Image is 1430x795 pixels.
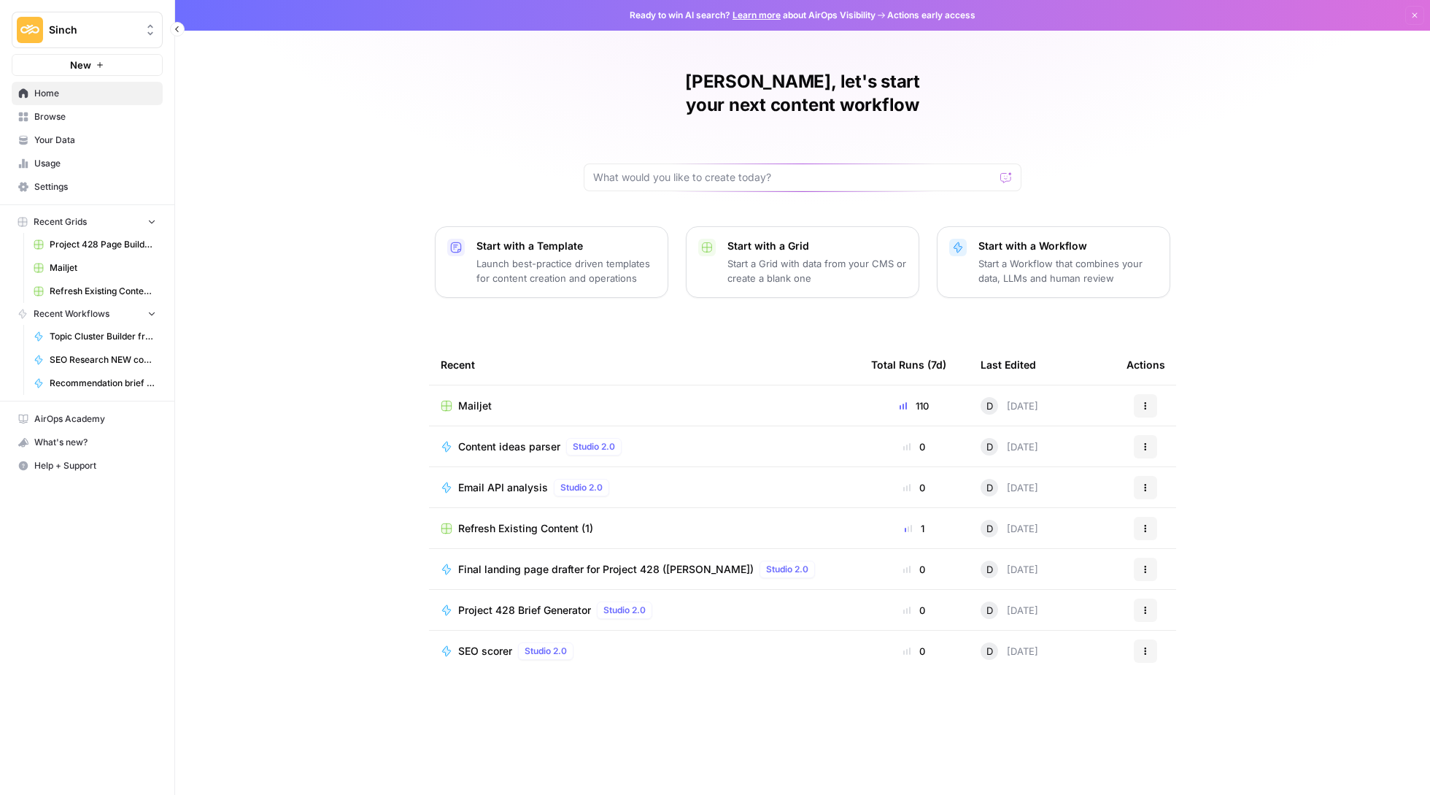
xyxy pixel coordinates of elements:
[34,110,156,123] span: Browse
[978,256,1158,285] p: Start a Workflow that combines your data, LLMs and human review
[12,211,163,233] button: Recent Grids
[986,521,993,536] span: D
[12,128,163,152] a: Your Data
[981,561,1038,578] div: [DATE]
[27,325,163,348] a: Topic Cluster Builder from Keyword List
[871,603,957,618] div: 0
[476,256,656,285] p: Launch best-practice driven templates for content creation and operations
[27,233,163,256] a: Project 428 Page Builder Tracker (NEW)
[12,12,163,48] button: Workspace: Sinch
[34,412,156,426] span: AirOps Academy
[476,239,656,253] p: Start with a Template
[981,345,1036,385] div: Last Edited
[50,238,156,251] span: Project 428 Page Builder Tracker (NEW)
[27,348,163,372] a: SEO Research NEW content
[981,479,1038,496] div: [DATE]
[766,563,808,576] span: Studio 2.0
[458,521,593,536] span: Refresh Existing Content (1)
[27,372,163,395] a: Recommendation brief (input)
[49,23,137,37] span: Sinch
[27,280,163,303] a: Refresh Existing Content (1)
[981,520,1038,537] div: [DATE]
[458,644,512,658] span: SEO scorer
[981,438,1038,456] div: [DATE]
[441,561,848,578] a: Final landing page drafter for Project 428 ([PERSON_NAME])Studio 2.0
[981,397,1038,415] div: [DATE]
[937,226,1170,298] button: Start with a WorkflowStart a Workflow that combines your data, LLMs and human review
[17,17,43,43] img: Sinch Logo
[34,134,156,147] span: Your Data
[871,399,957,413] div: 110
[50,377,156,390] span: Recommendation brief (input)
[686,226,919,298] button: Start with a GridStart a Grid with data from your CMS or create a blank one
[458,399,492,413] span: Mailjet
[727,239,907,253] p: Start with a Grid
[871,480,957,495] div: 0
[986,603,993,618] span: D
[733,9,781,20] a: Learn more
[441,479,848,496] a: Email API analysisStudio 2.0
[50,261,156,274] span: Mailjet
[12,431,163,454] button: What's new?
[986,562,993,577] span: D
[871,521,957,536] div: 1
[12,407,163,431] a: AirOps Academy
[458,562,754,577] span: Final landing page drafter for Project 428 ([PERSON_NAME])
[603,604,646,617] span: Studio 2.0
[27,256,163,280] a: Mailjet
[584,70,1021,117] h1: [PERSON_NAME], let's start your next content workflow
[12,431,162,453] div: What's new?
[727,256,907,285] p: Start a Grid with data from your CMS or create a blank one
[458,439,560,454] span: Content ideas parser
[986,480,993,495] span: D
[441,642,848,660] a: SEO scorerStudio 2.0
[50,285,156,298] span: Refresh Existing Content (1)
[887,9,975,22] span: Actions early access
[441,345,848,385] div: Recent
[986,399,993,413] span: D
[458,480,548,495] span: Email API analysis
[12,454,163,477] button: Help + Support
[34,215,87,228] span: Recent Grids
[441,399,848,413] a: Mailjet
[441,521,848,536] a: Refresh Existing Content (1)
[34,307,109,320] span: Recent Workflows
[986,644,993,658] span: D
[12,152,163,175] a: Usage
[34,180,156,193] span: Settings
[871,644,957,658] div: 0
[871,345,946,385] div: Total Runs (7d)
[50,353,156,366] span: SEO Research NEW content
[34,157,156,170] span: Usage
[70,58,91,72] span: New
[986,439,993,454] span: D
[50,330,156,343] span: Topic Cluster Builder from Keyword List
[978,239,1158,253] p: Start with a Workflow
[12,175,163,199] a: Settings
[441,438,848,456] a: Content ideas parserStudio 2.0
[34,459,156,472] span: Help + Support
[871,439,957,454] div: 0
[34,87,156,100] span: Home
[12,82,163,105] a: Home
[1126,345,1165,385] div: Actions
[12,303,163,325] button: Recent Workflows
[525,645,567,658] span: Studio 2.0
[871,562,957,577] div: 0
[12,54,163,76] button: New
[560,481,603,494] span: Studio 2.0
[458,603,591,618] span: Project 428 Brief Generator
[981,602,1038,619] div: [DATE]
[593,170,994,185] input: What would you like to create today?
[630,9,876,22] span: Ready to win AI search? about AirOps Visibility
[573,440,615,453] span: Studio 2.0
[435,226,668,298] button: Start with a TemplateLaunch best-practice driven templates for content creation and operations
[981,642,1038,660] div: [DATE]
[441,602,848,619] a: Project 428 Brief GeneratorStudio 2.0
[12,105,163,128] a: Browse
